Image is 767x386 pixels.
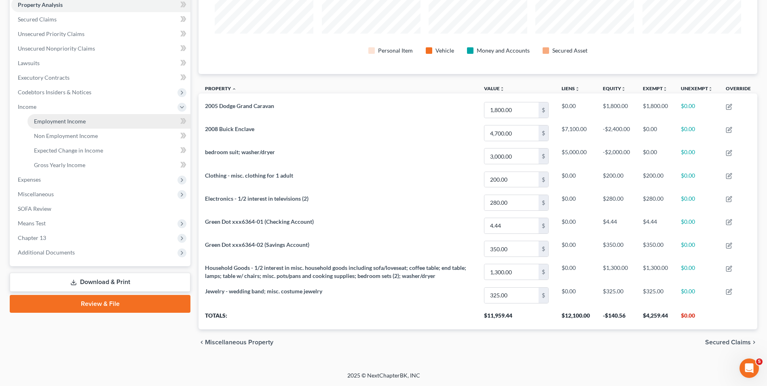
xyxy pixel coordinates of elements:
[484,148,539,164] input: 0.00
[539,148,548,164] div: $
[205,102,274,109] span: 2005 Dodge Grand Caravan
[205,172,293,179] span: Clothing - misc. clothing for 1 adult
[205,125,254,132] span: 2008 Buick Enclave
[11,12,190,27] a: Secured Claims
[205,195,308,202] span: Electronics - 1/2 interest in televisions (2)
[636,284,674,307] td: $325.00
[636,145,674,168] td: $0.00
[10,295,190,313] a: Review & File
[636,122,674,145] td: $0.00
[34,147,103,154] span: Expected Change in Income
[11,41,190,56] a: Unsecured Nonpriority Claims
[562,85,580,91] a: Liensunfold_more
[596,122,636,145] td: -$2,400.00
[205,148,275,155] span: bedroom suit; washer/dryer
[674,191,719,214] td: $0.00
[636,98,674,121] td: $1,800.00
[205,85,237,91] a: Property expand_less
[18,89,91,95] span: Codebtors Insiders & Notices
[34,161,85,168] span: Gross Yearly Income
[705,339,757,346] button: Secured Claims chevron_right
[232,87,237,91] i: expand_less
[435,47,454,55] div: Vehicle
[552,47,587,55] div: Secured Asset
[205,218,314,225] span: Green Dot xxx6364-01 (Checking Account)
[636,307,674,329] th: $4,259.44
[18,16,57,23] span: Secured Claims
[484,85,505,91] a: Valueunfold_more
[621,87,626,91] i: unfold_more
[674,168,719,191] td: $0.00
[153,371,614,386] div: 2025 © NextChapterBK, INC
[478,307,555,329] th: $11,959.44
[11,56,190,70] a: Lawsuits
[199,339,273,346] button: chevron_left Miscellaneous Property
[477,47,530,55] div: Money and Accounts
[18,1,63,8] span: Property Analysis
[596,98,636,121] td: $1,800.00
[11,201,190,216] a: SOFA Review
[539,195,548,210] div: $
[636,214,674,237] td: $4.44
[636,237,674,260] td: $350.00
[484,125,539,141] input: 0.00
[555,237,596,260] td: $0.00
[484,218,539,233] input: 0.00
[500,87,505,91] i: unfold_more
[34,118,86,125] span: Employment Income
[205,241,309,248] span: Green Dot xxx6364-02 (Savings Account)
[740,358,759,378] iframe: Intercom live chat
[539,264,548,280] div: $
[205,339,273,346] span: Miscellaneous Property
[596,168,636,191] td: $200.00
[539,172,548,187] div: $
[674,145,719,168] td: $0.00
[539,125,548,141] div: $
[596,214,636,237] td: $4.44
[555,214,596,237] td: $0.00
[636,168,674,191] td: $200.00
[18,45,95,52] span: Unsecured Nonpriority Claims
[756,358,763,365] span: 5
[18,191,54,197] span: Miscellaneous
[555,261,596,284] td: $0.00
[18,220,46,227] span: Means Test
[674,307,719,329] th: $0.00
[596,237,636,260] td: $350.00
[199,339,205,346] i: chevron_left
[674,214,719,237] td: $0.00
[11,27,190,41] a: Unsecured Priority Claims
[596,284,636,307] td: $325.00
[18,176,41,183] span: Expenses
[539,218,548,233] div: $
[10,273,190,292] a: Download & Print
[539,241,548,257] div: $
[484,172,539,187] input: 0.00
[555,284,596,307] td: $0.00
[18,249,75,256] span: Additional Documents
[555,98,596,121] td: $0.00
[205,264,466,279] span: Household Goods - 1/2 interest in misc. household goods including sofa/loveseat; coffee table; en...
[18,59,40,66] span: Lawsuits
[636,191,674,214] td: $280.00
[681,85,713,91] a: Unexemptunfold_more
[484,264,539,280] input: 0.00
[484,241,539,257] input: 0.00
[484,288,539,303] input: 0.00
[674,284,719,307] td: $0.00
[555,122,596,145] td: $7,100.00
[705,339,751,346] span: Secured Claims
[663,87,668,91] i: unfold_more
[555,191,596,214] td: $0.00
[555,145,596,168] td: $5,000.00
[34,132,98,139] span: Non Employment Income
[603,85,626,91] a: Equityunfold_more
[378,47,413,55] div: Personal Item
[643,85,668,91] a: Exemptunfold_more
[205,288,322,295] span: Jewelry - wedding band; misc. costume jewelry
[575,87,580,91] i: unfold_more
[674,237,719,260] td: $0.00
[674,261,719,284] td: $0.00
[18,74,70,81] span: Executory Contracts
[18,234,46,241] span: Chapter 13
